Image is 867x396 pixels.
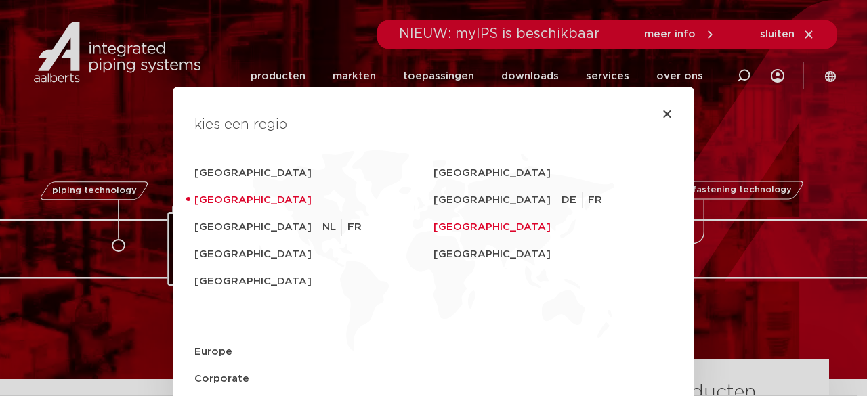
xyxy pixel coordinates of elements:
[433,214,673,241] a: [GEOGRAPHIC_DATA]
[194,268,433,295] a: [GEOGRAPHIC_DATA]
[662,108,673,119] a: Close
[322,214,362,241] ul: [GEOGRAPHIC_DATA]
[433,187,562,214] a: [GEOGRAPHIC_DATA]
[562,192,583,208] a: DE
[194,338,673,366] a: Europe
[433,241,673,268] a: [GEOGRAPHIC_DATA]
[194,214,322,241] a: [GEOGRAPHIC_DATA]
[194,160,433,187] a: [GEOGRAPHIC_DATA]
[562,187,613,214] ul: [GEOGRAPHIC_DATA]
[194,114,673,135] h4: kies een regio
[194,241,433,268] a: [GEOGRAPHIC_DATA]
[347,219,362,236] a: FR
[194,366,673,393] a: Corporate
[322,219,342,236] a: NL
[194,187,433,214] a: [GEOGRAPHIC_DATA]
[194,160,673,393] nav: Menu
[433,160,673,187] a: [GEOGRAPHIC_DATA]
[588,192,608,208] a: FR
